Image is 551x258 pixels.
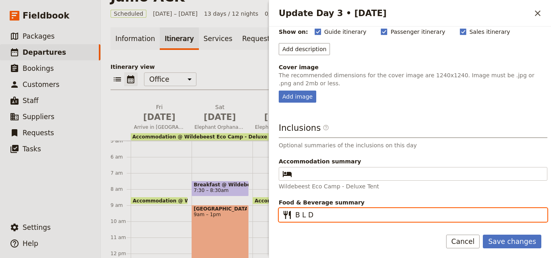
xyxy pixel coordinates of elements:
[111,218,131,225] div: 10 am
[279,141,547,149] p: Optional summaries of the inclusions on this day
[192,181,249,196] div: Breakfast @ Wildebeest Eco Camp - Deluxe Tent7:30 – 8:30am
[194,206,247,212] span: [GEOGRAPHIC_DATA]
[204,10,259,18] span: 13 days / 12 nights
[111,10,146,18] span: Scheduled
[153,10,198,18] span: [DATE] – [DATE]
[265,10,296,18] span: 0/2 booked
[279,122,547,138] h3: Inclusions
[324,28,367,36] span: Guide itinerary
[124,72,138,86] button: Calendar view
[194,103,245,123] h2: Sat
[191,103,252,133] button: Sat [DATE]Elephant Orphanage and [GEOGRAPHIC_DATA]
[132,134,281,140] span: Accommodation @ Wildebeest Eco Camp - Deluxe Tent
[23,223,51,231] span: Settings
[23,97,39,105] span: Staff
[446,235,480,248] button: Cancel
[279,28,308,36] div: Show on:
[194,111,245,123] span: [DATE]
[253,197,310,204] div: Accommodation @ Wildebeest Eco Camp - Deluxe Tent
[160,27,198,50] a: Itinerary
[23,64,54,72] span: Bookings
[127,105,135,113] button: Add before day 1
[23,32,54,40] span: Packages
[191,124,248,130] span: Elephant Orphanage and [GEOGRAPHIC_DATA]
[111,202,131,208] div: 9 am
[111,250,131,257] div: 12 pm
[23,80,59,89] span: Customers
[295,210,542,220] input: Food & Beverage summary​
[279,63,547,71] div: Cover image
[111,63,541,71] p: Itinerary view
[194,212,247,217] span: 9am – 1pm
[111,170,131,176] div: 7 am
[248,103,256,133] button: Add before day 3
[279,43,330,55] button: Add description
[111,138,131,144] div: 5 am
[323,124,329,134] span: ​
[323,124,329,131] span: ​
[23,48,66,56] span: Departures
[279,71,547,87] p: The recommended dimensions for the cover image are 1240x1240. Image must be .jpg or .png and 2mb ...
[111,186,131,192] div: 8 am
[23,145,41,153] span: Tasks
[131,197,188,204] div: Accommodation @ Wildebeest Eco Camp - Deluxe Tent
[194,182,247,188] span: Breakfast @ Wildebeest Eco Camp - Deluxe Tent
[131,103,191,133] button: Fri [DATE]Arrive in [GEOGRAPHIC_DATA]
[279,91,316,103] div: Add image
[111,234,131,241] div: 11 am
[255,198,406,203] span: Accommodation @ Wildebeest Eco Camp - Deluxe Tent
[295,169,542,179] input: Accommodation summary​
[531,6,545,20] button: Close drawer
[282,169,292,179] span: ​
[470,28,510,36] span: Sales itinerary
[133,198,284,203] span: Accommodation @ Wildebeest Eco Camp - Deluxe Tent
[279,198,547,206] span: Food & Beverage summary
[237,27,278,50] a: Requests
[131,133,307,140] div: Accommodation @ Wildebeest Eco Camp - Deluxe TentWildebeest Eco Camp - Deluxe Tent
[23,113,54,121] span: Suppliers
[188,103,196,133] button: Add before day 2
[127,116,135,124] button: Add before day 1
[134,103,185,123] h2: Fri
[483,235,541,248] button: Save changes
[279,182,547,190] p: Wildebeest Eco Camp - Deluxe Tent
[279,7,531,19] h2: Update Day 3 • [DATE]
[23,129,54,137] span: Requests
[134,111,185,123] span: [DATE]
[23,239,38,248] span: Help
[111,72,124,86] button: List view
[23,10,69,22] span: Fieldbook
[111,27,160,50] a: Information
[199,27,238,50] a: Services
[282,210,292,220] span: ​
[390,28,445,36] span: Passenger itinerary
[111,154,131,160] div: 6 am
[279,157,547,165] span: Accommodation summary
[194,188,229,193] span: 7:30 – 8:30am
[131,124,188,130] span: Arrive in [GEOGRAPHIC_DATA]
